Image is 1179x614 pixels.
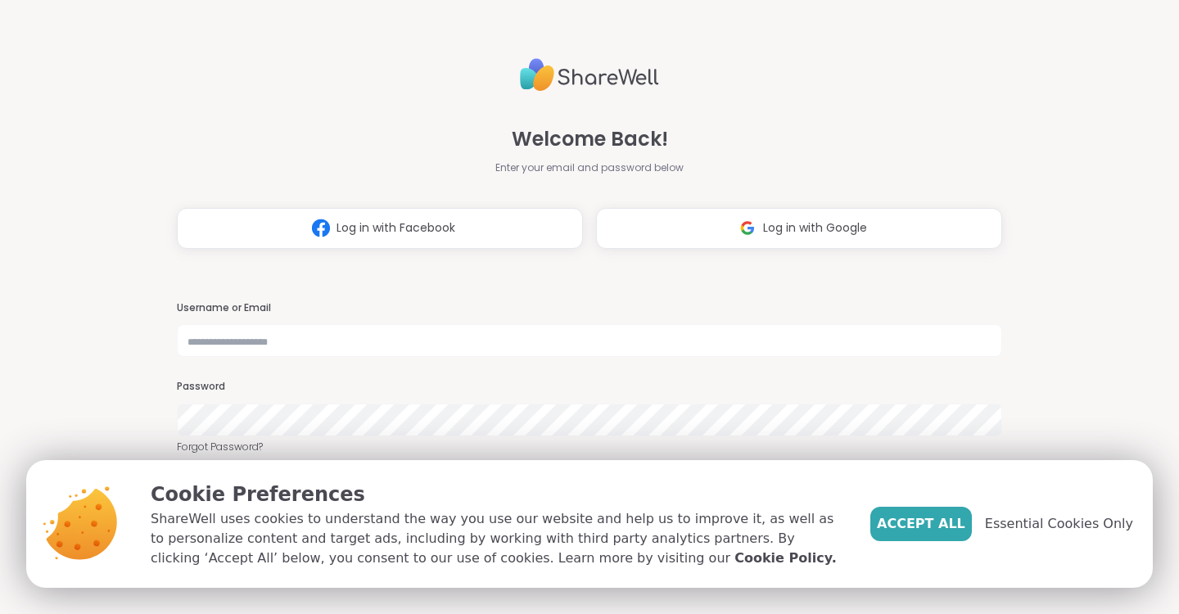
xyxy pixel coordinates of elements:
span: Log in with Google [763,219,867,237]
span: Essential Cookies Only [985,514,1133,534]
span: Log in with Facebook [337,219,455,237]
p: ShareWell uses cookies to understand the way you use our website and help us to improve it, as we... [151,509,844,568]
span: Welcome Back! [512,124,668,154]
button: Log in with Facebook [177,208,583,249]
img: ShareWell Logomark [305,213,337,243]
button: Accept All [870,507,972,541]
h3: Username or Email [177,301,1002,315]
span: Enter your email and password below [495,160,684,175]
img: ShareWell Logomark [732,213,763,243]
span: Accept All [877,514,965,534]
button: Log in with Google [596,208,1002,249]
h3: Password [177,380,1002,394]
p: Cookie Preferences [151,480,844,509]
img: ShareWell Logo [520,52,659,98]
a: Cookie Policy. [734,549,836,568]
a: Forgot Password? [177,440,1002,454]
